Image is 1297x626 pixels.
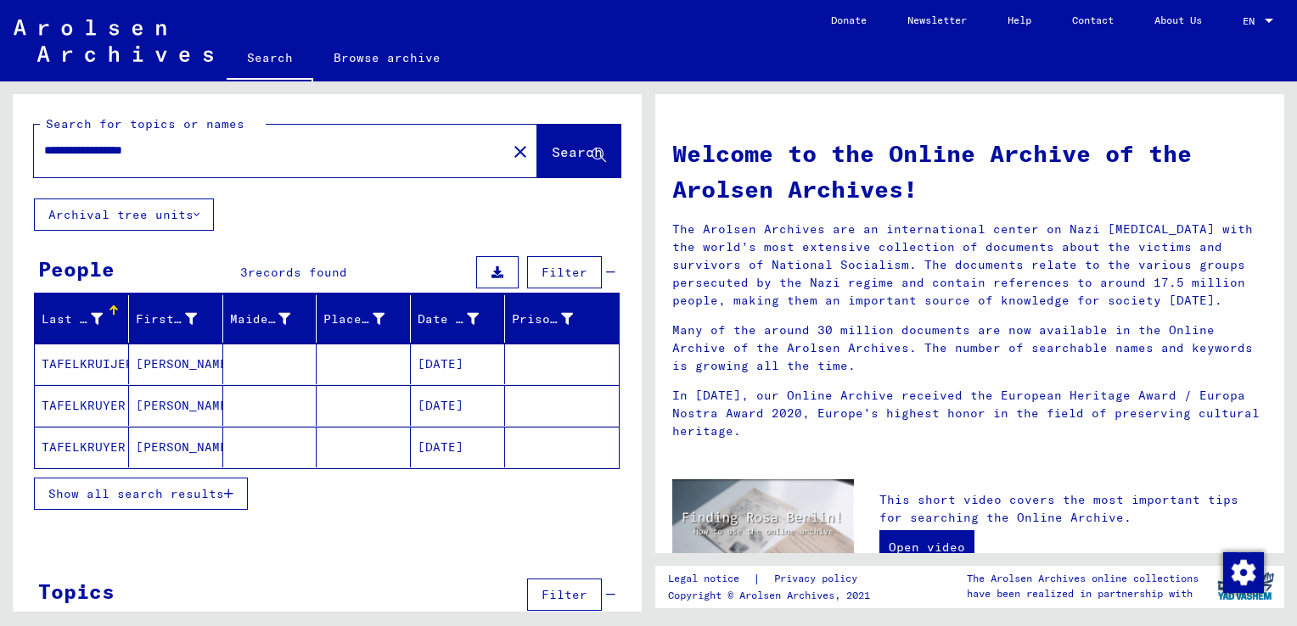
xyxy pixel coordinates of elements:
mat-header-cell: Place of Birth [317,295,411,343]
p: The Arolsen Archives online collections [967,571,1199,586]
mat-cell: [DATE] [411,427,505,467]
mat-cell: TAFELKRUYER [35,385,129,426]
span: 3 [240,265,248,280]
button: Filter [527,578,602,611]
div: Last Name [42,305,128,333]
div: Prisoner # [512,305,598,333]
a: Open video [879,530,974,564]
a: Browse archive [313,37,461,78]
mat-header-cell: Date of Birth [411,295,505,343]
div: People [38,254,115,284]
div: | [668,570,878,588]
mat-cell: [DATE] [411,385,505,426]
span: EN [1243,15,1261,27]
h1: Welcome to the Online Archive of the Arolsen Archives! [672,136,1267,207]
p: In [DATE], our Online Archive received the European Heritage Award / Europa Nostra Award 2020, Eu... [672,387,1267,440]
button: Filter [527,256,602,288]
p: have been realized in partnership with [967,586,1199,601]
img: Arolsen_neg.svg [14,20,213,62]
img: yv_logo.png [1214,565,1277,607]
p: The Arolsen Archives are an international center on Nazi [MEDICAL_DATA] with the world’s most ext... [672,221,1267,310]
div: Last Name [42,310,103,328]
mat-cell: [DATE] [411,344,505,384]
a: Legal notice [668,570,753,588]
div: Topics [38,576,115,606]
mat-header-cell: Maiden Name [223,295,317,343]
mat-icon: close [510,142,531,162]
span: Filter [542,587,587,602]
div: Date of Birth [418,305,504,333]
button: Search [537,125,620,177]
button: Show all search results [34,478,248,510]
div: Place of Birth [323,305,410,333]
div: First Name [136,305,222,333]
span: Search [552,143,603,160]
div: Date of Birth [418,310,479,328]
mat-header-cell: Last Name [35,295,129,343]
span: Filter [542,265,587,280]
mat-cell: TAFELKRUIJER [35,344,129,384]
div: Place of Birth [323,310,385,328]
div: Maiden Name [230,305,317,333]
mat-cell: TAFELKRUYER [35,427,129,467]
img: video.jpg [672,479,854,578]
span: Show all search results [48,486,224,501]
div: Prisoner # [512,310,573,328]
button: Archival tree units [34,198,214,231]
mat-label: Search for topics or names [46,116,244,131]
span: records found [248,265,347,280]
p: Copyright © Arolsen Archives, 2021 [668,588,878,603]
button: Clear [503,134,537,168]
mat-header-cell: First Name [129,295,223,343]
div: Maiden Name [230,310,291,328]
img: Change consent [1223,552,1264,593]
div: First Name [136,310,197,328]
a: Search [227,37,313,81]
a: Privacy policy [761,570,878,588]
mat-cell: [PERSON_NAME] [129,344,223,384]
mat-header-cell: Prisoner # [505,295,619,343]
mat-cell: [PERSON_NAME] [129,385,223,426]
p: Many of the around 30 million documents are now available in the Online Archive of the Arolsen Ar... [672,321,1267,375]
p: This short video covers the most important tips for searching the Online Archive. [879,491,1267,527]
mat-cell: [PERSON_NAME] [129,427,223,467]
